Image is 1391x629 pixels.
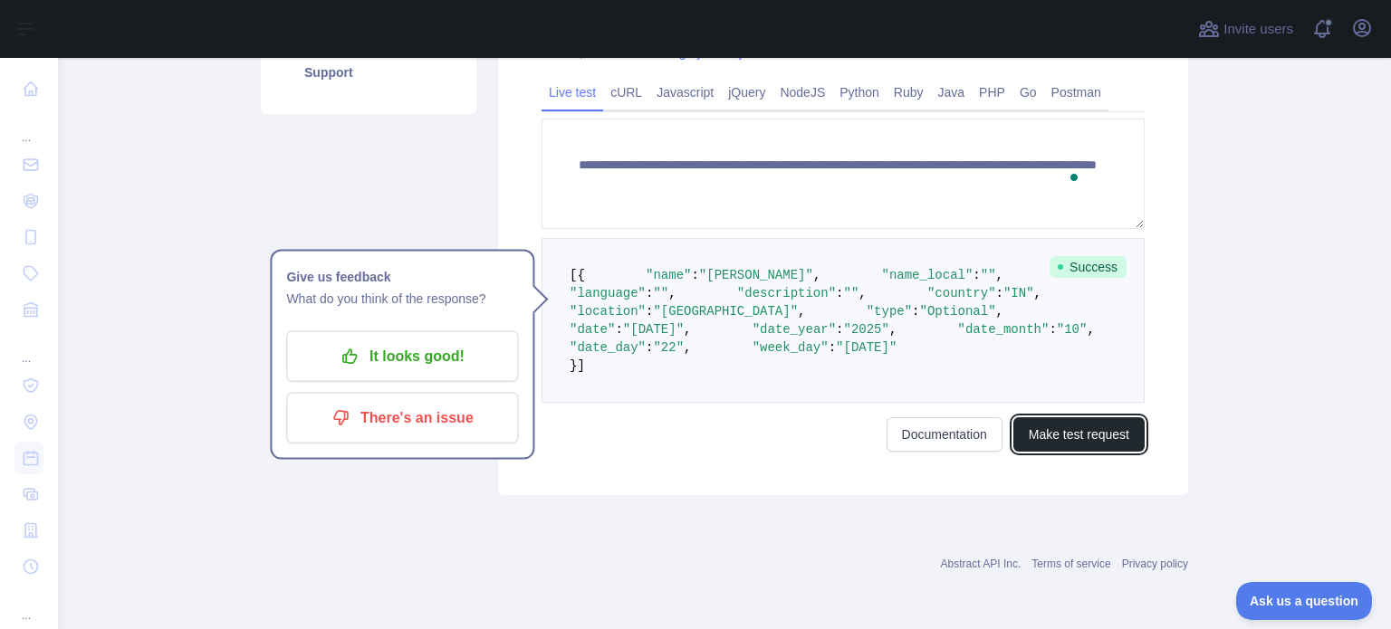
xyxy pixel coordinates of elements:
[996,268,1003,282] span: ,
[570,268,577,282] span: [
[286,266,518,288] h1: Give us feedback
[753,340,829,355] span: "week_day"
[887,417,1002,452] a: Documentation
[889,322,897,337] span: ,
[1194,14,1297,43] button: Invite users
[912,304,919,319] span: :
[603,78,649,107] a: cURL
[699,268,813,282] span: "[PERSON_NAME]"
[1087,322,1094,337] span: ,
[920,304,996,319] span: "Optional"
[973,268,980,282] span: :
[1057,322,1088,337] span: "10"
[300,341,504,372] p: It looks good!
[668,286,676,300] span: ,
[843,286,859,300] span: ""
[286,288,518,310] p: What do you think of the response?
[653,340,684,355] span: "22"
[691,268,698,282] span: :
[1013,417,1145,452] button: Make test request
[753,322,836,337] span: "date_year"
[1050,256,1127,278] span: Success
[981,268,996,282] span: ""
[836,340,897,355] span: "[DATE]"
[653,286,668,300] span: ""
[646,304,653,319] span: :
[646,268,691,282] span: "name"
[570,304,646,319] span: "location"
[14,329,43,366] div: ...
[684,340,691,355] span: ,
[283,52,455,92] a: Support
[623,322,684,337] span: "[DATE]"
[927,286,996,300] span: "country"
[14,586,43,623] div: ...
[887,78,931,107] a: Ruby
[859,286,866,300] span: ,
[300,403,504,434] p: There's an issue
[1003,286,1034,300] span: "IN"
[653,304,798,319] span: "[GEOGRAPHIC_DATA]"
[772,78,832,107] a: NodeJS
[577,268,584,282] span: {
[570,286,646,300] span: "language"
[972,78,1012,107] a: PHP
[1223,19,1293,40] span: Invite users
[1034,286,1041,300] span: ,
[649,78,721,107] a: Javascript
[931,78,973,107] a: Java
[1049,322,1056,337] span: :
[542,78,603,107] a: Live test
[882,268,974,282] span: "name_local"
[286,393,518,443] button: There's an issue
[646,286,653,300] span: :
[836,322,843,337] span: :
[996,304,1003,319] span: ,
[577,358,584,373] span: ]
[542,119,1145,229] textarea: To enrich screen reader interactions, please activate Accessibility in Grammarly extension settings
[1031,558,1110,570] a: Terms of service
[1044,78,1108,107] a: Postman
[1012,78,1044,107] a: Go
[570,322,615,337] span: "date"
[570,358,577,373] span: }
[844,322,889,337] span: "2025"
[684,322,691,337] span: ,
[615,322,622,337] span: :
[646,340,653,355] span: :
[1122,558,1188,570] a: Privacy policy
[14,109,43,145] div: ...
[836,286,843,300] span: :
[286,331,518,382] button: It looks good!
[1236,582,1373,620] iframe: Toggle Customer Support
[737,286,836,300] span: "description"
[813,268,820,282] span: ,
[941,558,1022,570] a: Abstract API Inc.
[721,78,772,107] a: jQuery
[996,286,1003,300] span: :
[829,340,836,355] span: :
[798,304,805,319] span: ,
[570,340,646,355] span: "date_day"
[867,304,912,319] span: "type"
[958,322,1050,337] span: "date_month"
[832,78,887,107] a: Python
